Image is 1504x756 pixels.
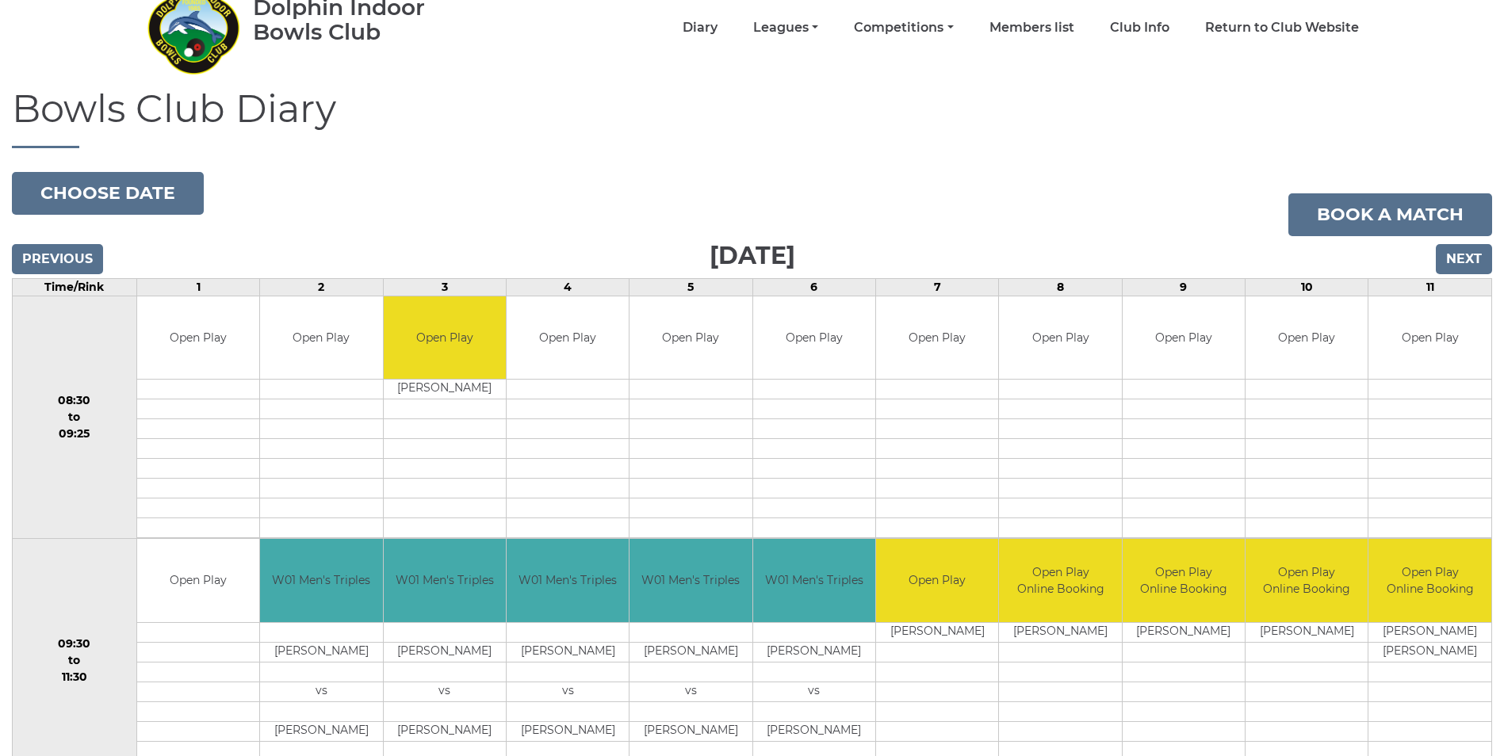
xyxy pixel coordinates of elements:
[876,539,998,622] td: Open Play
[630,642,752,662] td: [PERSON_NAME]
[1368,642,1491,662] td: [PERSON_NAME]
[1246,622,1368,642] td: [PERSON_NAME]
[507,296,629,380] td: Open Play
[384,380,506,399] td: [PERSON_NAME]
[1246,278,1368,296] td: 10
[507,721,629,741] td: [PERSON_NAME]
[384,296,506,380] td: Open Play
[999,296,1121,380] td: Open Play
[683,19,718,36] a: Diary
[630,682,752,701] td: vs
[630,539,752,622] td: W01 Men's Triples
[384,721,506,741] td: [PERSON_NAME]
[630,296,752,380] td: Open Play
[12,172,204,215] button: Choose date
[1123,539,1245,622] td: Open Play Online Booking
[260,278,383,296] td: 2
[999,539,1121,622] td: Open Play Online Booking
[876,296,998,380] td: Open Play
[1368,296,1491,380] td: Open Play
[260,721,382,741] td: [PERSON_NAME]
[876,622,998,642] td: [PERSON_NAME]
[384,642,506,662] td: [PERSON_NAME]
[260,539,382,622] td: W01 Men's Triples
[384,682,506,701] td: vs
[12,88,1492,148] h1: Bowls Club Diary
[1122,278,1245,296] td: 9
[854,19,953,36] a: Competitions
[384,539,506,622] td: W01 Men's Triples
[260,296,382,380] td: Open Play
[999,278,1122,296] td: 8
[12,244,103,274] input: Previous
[1368,278,1492,296] td: 11
[506,278,629,296] td: 4
[13,296,137,539] td: 08:30 to 09:25
[137,296,259,380] td: Open Play
[630,278,752,296] td: 5
[137,539,259,622] td: Open Play
[753,682,875,701] td: vs
[1123,622,1245,642] td: [PERSON_NAME]
[260,682,382,701] td: vs
[989,19,1074,36] a: Members list
[1368,622,1491,642] td: [PERSON_NAME]
[753,721,875,741] td: [PERSON_NAME]
[507,682,629,701] td: vs
[1436,244,1492,274] input: Next
[1246,539,1368,622] td: Open Play Online Booking
[1110,19,1169,36] a: Club Info
[1246,296,1368,380] td: Open Play
[13,278,137,296] td: Time/Rink
[507,642,629,662] td: [PERSON_NAME]
[383,278,506,296] td: 3
[1288,193,1492,236] a: Book a match
[630,721,752,741] td: [PERSON_NAME]
[260,642,382,662] td: [PERSON_NAME]
[1368,539,1491,622] td: Open Play Online Booking
[876,278,999,296] td: 7
[753,539,875,622] td: W01 Men's Triples
[507,539,629,622] td: W01 Men's Triples
[999,622,1121,642] td: [PERSON_NAME]
[752,278,875,296] td: 6
[753,642,875,662] td: [PERSON_NAME]
[1205,19,1359,36] a: Return to Club Website
[753,19,818,36] a: Leagues
[136,278,259,296] td: 1
[1123,296,1245,380] td: Open Play
[753,296,875,380] td: Open Play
